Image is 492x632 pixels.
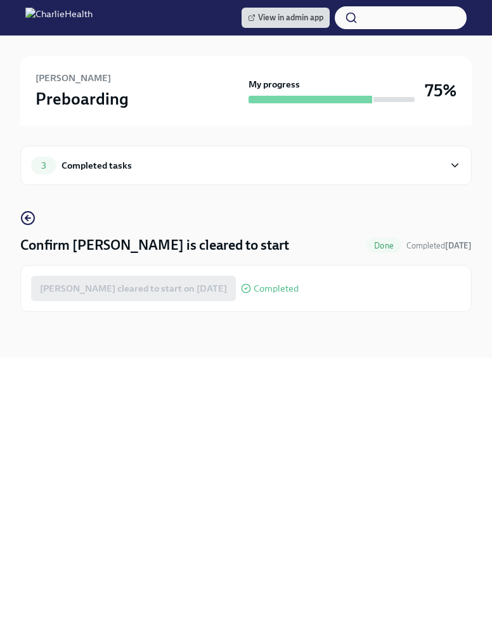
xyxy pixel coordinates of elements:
[61,158,132,172] div: Completed tasks
[36,71,111,85] h6: [PERSON_NAME]
[406,240,472,252] span: October 9th, 2025 11:35
[20,236,289,255] h4: Confirm [PERSON_NAME] is cleared to start
[242,8,330,28] a: View in admin app
[445,241,472,250] strong: [DATE]
[25,8,93,28] img: CharlieHealth
[34,161,54,171] span: 3
[248,11,323,24] span: View in admin app
[254,284,299,293] span: Completed
[36,87,129,110] h3: Preboarding
[249,78,300,91] strong: My progress
[406,241,472,250] span: Completed
[366,241,401,250] span: Done
[425,79,456,102] h3: 75%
